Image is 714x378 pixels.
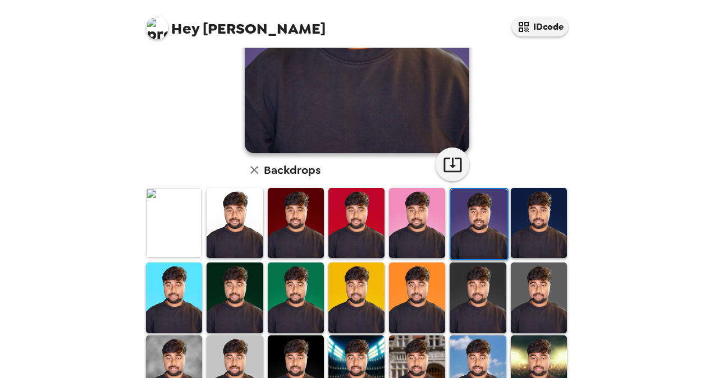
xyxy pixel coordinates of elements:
[146,17,168,39] img: profile pic
[146,188,202,258] img: Original
[264,161,321,179] h6: Backdrops
[146,11,326,36] span: [PERSON_NAME]
[171,19,199,39] span: Hey
[512,17,568,36] button: IDcode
